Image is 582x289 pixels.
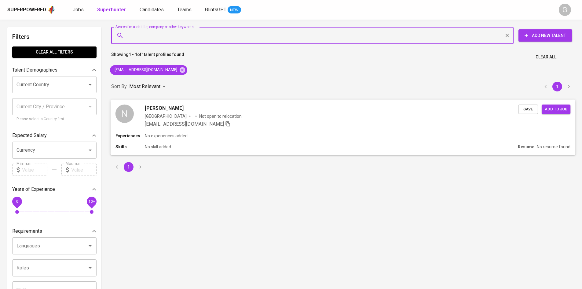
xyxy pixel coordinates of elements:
span: Teams [177,7,192,13]
button: page 1 [552,82,562,91]
p: No skill added [145,144,171,150]
b: 1 [141,52,144,57]
button: Open [86,80,94,89]
b: Superhunter [97,7,126,13]
p: Expected Salary [12,132,47,139]
div: Most Relevant [129,81,168,92]
p: Most Relevant [129,83,160,90]
button: page 1 [124,162,134,172]
a: N[PERSON_NAME][GEOGRAPHIC_DATA]Not open to relocation[EMAIL_ADDRESS][DOMAIN_NAME] SaveAdd to jobE... [111,100,575,155]
span: Candidates [140,7,164,13]
p: Skills [115,144,145,150]
input: Value [71,164,97,176]
b: 1 - 1 [129,52,137,57]
span: NEW [228,7,241,13]
span: Jobs [73,7,84,13]
p: Sort By [111,83,127,90]
a: Jobs [73,6,85,14]
div: Talent Demographics [12,64,97,76]
div: [GEOGRAPHIC_DATA] [145,113,187,119]
span: 0 [16,199,18,204]
a: Superpoweredapp logo [7,5,56,14]
p: Requirements [12,228,42,235]
button: Save [518,104,538,114]
span: Clear All [536,53,556,61]
span: GlintsGPT [205,7,226,13]
p: Please select a Country first [16,116,92,122]
p: Years of Experience [12,186,55,193]
div: [EMAIL_ADDRESS][DOMAIN_NAME] [110,65,187,75]
button: Clear All filters [12,46,97,58]
div: Superpowered [7,6,46,13]
a: GlintsGPT NEW [205,6,241,14]
span: [EMAIL_ADDRESS][DOMAIN_NAME] [145,121,224,127]
nav: pagination navigation [111,162,146,172]
div: Years of Experience [12,183,97,195]
a: Candidates [140,6,165,14]
p: Not open to relocation [199,113,242,119]
a: Teams [177,6,193,14]
p: Experiences [115,133,145,139]
button: Open [86,242,94,250]
p: No experiences added [145,133,188,139]
span: [PERSON_NAME] [145,104,184,112]
div: Requirements [12,225,97,237]
button: Add to job [542,104,570,114]
button: Add New Talent [518,29,572,42]
img: app logo [47,5,56,14]
button: Clear All [533,51,559,63]
button: Open [86,146,94,154]
button: Clear [503,31,511,40]
button: Open [86,264,94,272]
p: No resume found [537,144,570,150]
h6: Filters [12,32,97,42]
a: Superhunter [97,6,127,14]
span: 10+ [88,199,95,204]
span: [EMAIL_ADDRESS][DOMAIN_NAME] [110,67,181,73]
p: Resume [518,144,534,150]
div: Expected Salary [12,129,97,142]
div: N [115,104,134,123]
input: Value [22,164,47,176]
nav: pagination navigation [540,82,575,91]
div: G [559,4,571,16]
span: Add New Talent [523,32,567,39]
p: Talent Demographics [12,66,57,74]
span: Save [522,106,535,113]
p: Showing of talent profiles found [111,51,184,63]
span: Add to job [545,106,567,113]
span: Clear All filters [17,48,92,56]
